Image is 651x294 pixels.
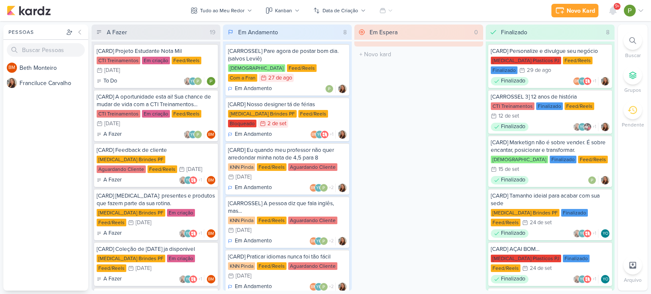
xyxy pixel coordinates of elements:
[206,28,219,37] div: 19
[97,77,117,85] div: To Do
[624,86,641,94] p: Grupos
[179,176,187,184] img: Franciluce Carvalho
[491,57,561,64] div: [MEDICAL_DATA] Plasticos PJ
[7,5,51,16] img: kardz.app
[97,110,140,118] div: CTI Treinamentos
[97,209,165,217] div: [MEDICAL_DATA] Brindes PF
[491,255,561,262] div: [MEDICAL_DATA] Plasticos PJ
[207,130,215,139] div: Responsável: Beth Monteiro
[338,130,347,139] img: Franciluce Carvalho
[208,278,214,282] p: BM
[578,229,587,238] div: Yasmin Oliveira
[501,77,525,85] p: Finalizado
[167,209,195,217] div: Em criação
[147,165,177,173] div: Feed/Reels
[235,184,272,192] p: Em Andamento
[491,229,529,238] div: Finalizado
[207,77,215,85] img: Paloma Paixão Designer
[601,229,609,238] div: Yasmin Oliveira
[228,120,256,127] div: Bloqueado
[97,156,165,163] div: [MEDICAL_DATA] Brindes PF
[573,275,598,283] div: Colaboradores: Franciluce Carvalho, Yasmin Oliveira, Allegra Plásticos e Brindes Personalizados, ...
[194,130,202,139] img: Paloma Paixão Designer
[186,179,191,183] p: YO
[317,133,323,137] p: YO
[309,184,318,192] div: Beth Monteiro
[288,163,337,171] div: Aguardando Cliente
[198,276,202,283] span: +1
[228,217,255,224] div: KNN Pinda
[583,229,592,238] img: Allegra Plásticos e Brindes Personalizados
[573,275,581,283] img: Franciluce Carvalho
[578,77,587,85] div: Yasmin Oliveira
[228,64,285,72] div: [DEMOGRAPHIC_DATA]
[603,28,613,37] div: 8
[501,275,525,283] p: Finalizado
[601,176,609,184] img: Franciluce Carvalho
[563,255,590,262] div: Finalizado
[184,275,192,283] div: Yasmin Oliveira
[236,174,251,180] div: [DATE]
[189,229,198,238] img: Allegra Plásticos e Brindes Personalizados
[309,283,318,291] div: Beth Monteiro
[97,93,215,108] div: [CARD] A oportunidade esta ai! Sua chance de mudar de vida com a CTI Treinamentos...
[603,278,608,282] p: YO
[311,239,317,244] p: BM
[228,163,255,171] div: KNN Pinda
[207,77,215,85] div: Responsável: Paloma Paixão Designer
[311,285,317,289] p: BM
[228,184,272,192] div: Em Andamento
[288,262,337,270] div: Aguardando Cliente
[179,275,187,283] img: Franciluce Carvalho
[184,77,204,85] div: Colaboradores: Franciluce Carvalho, Yasmin Oliveira, Paloma Paixão Designer
[104,121,120,126] div: [DATE]
[561,209,588,217] div: Finalizado
[103,176,122,184] p: A Fazer
[498,113,519,119] div: 12 de set
[97,57,140,64] div: CTI Treinamentos
[235,283,272,291] p: Em Andamento
[338,237,347,245] div: Responsável: Franciluce Carvalho
[314,237,323,245] div: Yasmin Oliveira
[167,255,195,262] div: Em criação
[601,275,609,283] div: Yasmin Oliveira
[601,123,609,131] img: Franciluce Carvalho
[189,130,197,139] div: Yasmin Oliveira
[184,77,192,85] img: Franciluce Carvalho
[491,245,609,253] div: [CARD] AÇAI BOM...
[530,220,552,225] div: 24 de set
[320,283,328,291] img: Paloma Paixão Designer
[104,68,120,73] div: [DATE]
[309,237,318,245] div: Beth Monteiro
[491,139,609,154] div: [CARD] Marketign não é sobre vender. É sobre encantar, posicionar e transformar.
[238,28,278,37] div: Em Andamento
[97,245,215,253] div: [CARD] Coleção de natal ja disponivel
[228,200,347,215] div: [CARROSSEL] A pessoa diz que fala inglês, mas...
[298,110,328,118] div: Feed/Reels
[172,57,201,64] div: Feed/Reels
[624,276,642,284] p: Arquivo
[97,229,122,238] div: A Fazer
[316,285,322,289] p: YO
[19,63,88,72] div: B e t h M o n t e i r o
[179,275,204,283] div: Colaboradores: Franciluce Carvalho, Yasmin Oliveira, Allegra Plásticos e Brindes Personalizados, ...
[235,237,272,245] p: Em Andamento
[97,165,146,173] div: Aguardando Cliente
[228,283,272,291] div: Em Andamento
[565,102,594,110] div: Feed/Reels
[573,123,598,131] div: Colaboradores: Franciluce Carvalho, Yasmin Oliveira, cti direção, Paloma Paixão Designer
[184,176,192,184] div: Yasmin Oliveira
[328,283,334,290] span: +2
[491,275,529,283] div: Finalizado
[491,77,529,85] div: Finalizado
[574,80,580,84] p: BM
[228,253,347,261] div: [CARD] Praticar idiomas nunca foi tão fácil
[228,101,347,108] div: [CARD] Nosso designer tá de férias
[207,275,215,283] div: Responsável: Beth Monteiro
[97,176,122,184] div: A Fazer
[257,163,287,171] div: Feed/Reels
[186,278,191,282] p: YO
[491,192,609,207] div: [CARD] Tamanho ideial para acabar com sua sede
[235,130,272,139] p: Em Andamento
[583,77,592,85] img: Allegra Plásticos e Brindes Personalizados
